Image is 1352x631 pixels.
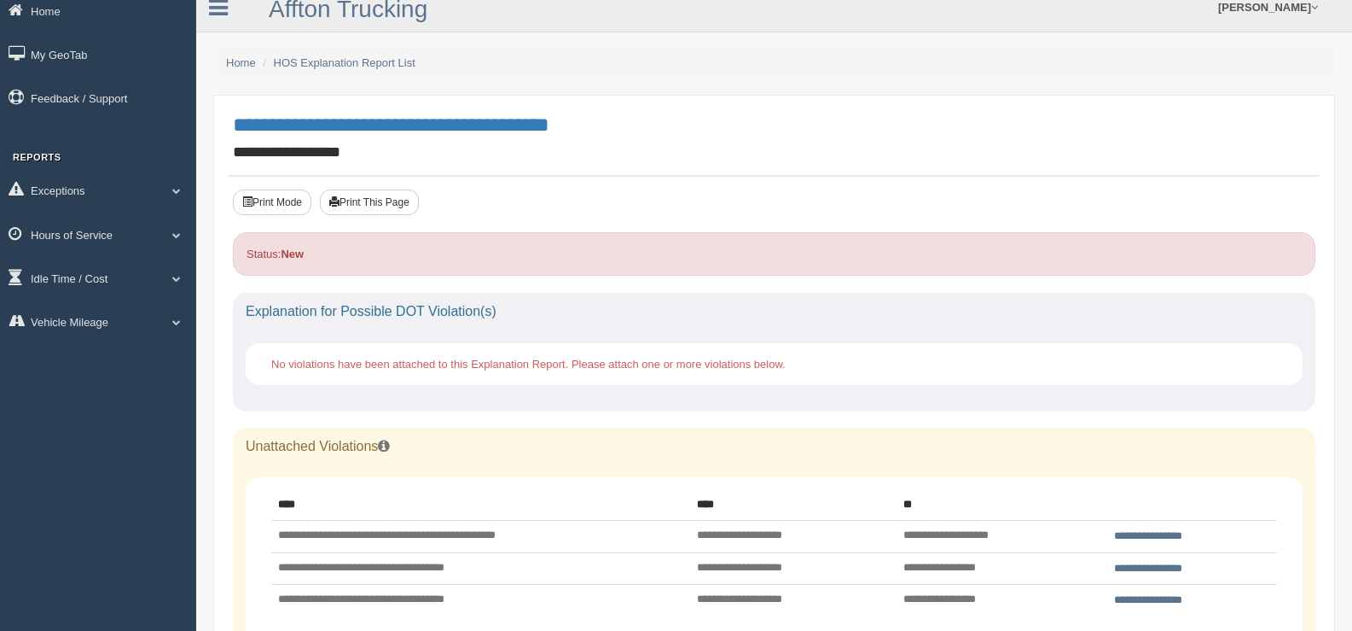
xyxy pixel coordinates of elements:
[226,56,256,69] a: Home
[320,190,419,215] button: Print This Page
[281,248,304,260] strong: New
[233,428,1315,465] div: Unattached Violations
[233,190,311,215] button: Print Mode
[271,358,786,371] span: No violations have been attached to this Explanation Report. Please attach one or more violations...
[274,56,415,69] a: HOS Explanation Report List
[233,232,1315,276] div: Status:
[233,293,1315,330] div: Explanation for Possible DOT Violation(s)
